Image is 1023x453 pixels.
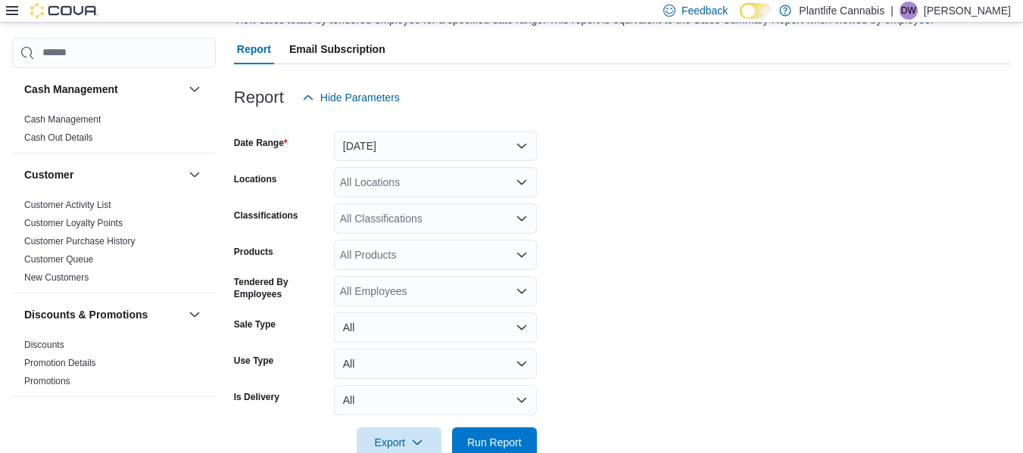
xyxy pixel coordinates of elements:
label: Is Delivery [234,391,279,403]
button: Hide Parameters [296,82,406,113]
button: Open list of options [516,249,528,261]
span: Cash Management [24,113,101,126]
button: Open list of options [516,176,528,188]
div: Dylan Wytinck [900,2,918,20]
label: Use Type [234,355,273,367]
label: Sale Type [234,318,276,330]
span: Customer Purchase History [24,235,136,247]
label: Locations [234,173,277,185]
button: Open list of options [516,213,528,225]
span: Customer Loyalty Points [24,217,123,229]
span: Promotions [24,375,70,387]
label: Tendered By Employees [234,276,328,300]
label: Classifications [234,209,298,222]
button: All [334,349,537,379]
button: [DATE] [334,131,537,161]
span: Run Report [467,435,522,450]
span: DW [901,2,916,20]
span: Feedback [681,3,728,18]
div: Discounts & Promotions [12,336,216,396]
button: Customer [186,166,204,184]
img: Cova [30,3,98,18]
span: Customer Activity List [24,199,111,211]
a: Promotions [24,376,70,386]
p: | [890,2,894,20]
span: Customer Queue [24,253,93,265]
button: Cash Management [186,80,204,98]
h3: Report [234,88,284,107]
span: Discounts [24,339,64,351]
span: Promotion Details [24,357,96,369]
a: Cash Management [24,114,101,125]
span: Hide Parameters [320,90,400,105]
button: Open list of options [516,285,528,297]
button: Customer [24,167,182,182]
span: New Customers [24,271,89,284]
a: Customer Loyalty Points [24,218,123,228]
button: Discounts & Promotions [186,306,204,324]
input: Dark Mode [740,3,772,19]
a: Discounts [24,340,64,350]
span: Cash Out Details [24,132,93,144]
a: New Customers [24,272,89,283]
div: Cash Management [12,110,216,153]
button: All [334,312,537,343]
button: Cash Management [24,82,182,97]
h3: Customer [24,167,73,182]
a: Customer Purchase History [24,236,136,247]
span: Report [237,34,271,64]
h3: Cash Management [24,82,118,97]
p: [PERSON_NAME] [924,2,1011,20]
span: Email Subscription [289,34,385,64]
button: Discounts & Promotions [24,307,182,322]
h3: Discounts & Promotions [24,307,148,322]
a: Customer Activity List [24,200,111,210]
a: Cash Out Details [24,132,93,143]
a: Customer Queue [24,254,93,265]
a: Promotion Details [24,358,96,368]
p: Plantlife Cannabis [799,2,884,20]
div: Customer [12,196,216,293]
label: Products [234,246,273,258]
label: Date Range [234,137,288,149]
button: All [334,385,537,415]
